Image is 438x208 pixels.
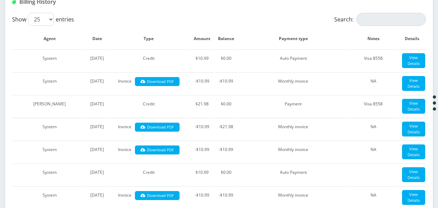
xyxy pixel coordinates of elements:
[238,163,348,186] td: Auto Payment
[215,163,238,186] td: $0.00
[90,169,104,175] span: [DATE]
[238,29,348,49] th: Payment type
[135,145,180,155] a: Download PDF
[190,49,214,72] td: $10.99
[215,49,238,72] td: $0.00
[402,99,425,114] a: View Details
[90,78,104,84] span: [DATE]
[349,95,398,117] td: Visa 8558
[215,95,238,117] td: $0.00
[190,72,214,94] td: -$10.99
[334,13,426,26] label: Search:
[108,72,190,94] td: Invoice
[108,49,190,72] td: Credit
[13,29,86,49] th: Agent
[215,72,238,94] td: -$10.99
[13,95,86,117] td: [PERSON_NAME]
[215,29,238,49] th: Balance
[13,118,86,140] td: System
[135,77,180,86] a: Download PDF
[215,118,238,140] td: -$21.98
[356,13,426,26] input: Search:
[90,55,104,61] span: [DATE]
[108,95,190,117] td: Credit
[402,144,425,159] a: View Details
[238,141,348,163] td: Monthly invoice
[190,163,214,186] td: $10.99
[13,49,86,72] td: System
[215,141,238,163] td: -$10.99
[402,53,425,68] a: View Details
[108,118,190,140] td: Invoice
[13,163,86,186] td: System
[402,76,425,91] a: View Details
[108,141,190,163] td: Invoice
[238,49,348,72] td: Auto Payment
[402,122,425,136] a: View Details
[28,13,54,26] select: Showentries
[349,49,398,72] td: Visa 8558
[238,95,348,117] td: Payment
[190,29,214,49] th: Amount
[349,118,398,140] td: NA
[190,118,214,140] td: -$10.99
[190,95,214,117] td: $21.98
[90,101,104,107] span: [DATE]
[349,72,398,94] td: NA
[87,29,107,49] th: Date
[349,29,398,49] th: Notes
[399,29,425,49] th: Details
[108,163,190,186] td: Credit
[90,146,104,152] span: [DATE]
[90,124,104,130] span: [DATE]
[135,191,180,200] a: Download PDF
[238,118,348,140] td: Monthly invoice
[238,72,348,94] td: Monthly invoice
[190,141,214,163] td: -$10.99
[108,29,190,49] th: Type
[135,123,180,132] a: Download PDF
[13,141,86,163] td: System
[349,141,398,163] td: NA
[90,192,104,198] span: [DATE]
[402,167,425,182] a: View Details
[13,72,86,94] td: System
[402,190,425,205] a: View Details
[12,13,74,26] label: Show entries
